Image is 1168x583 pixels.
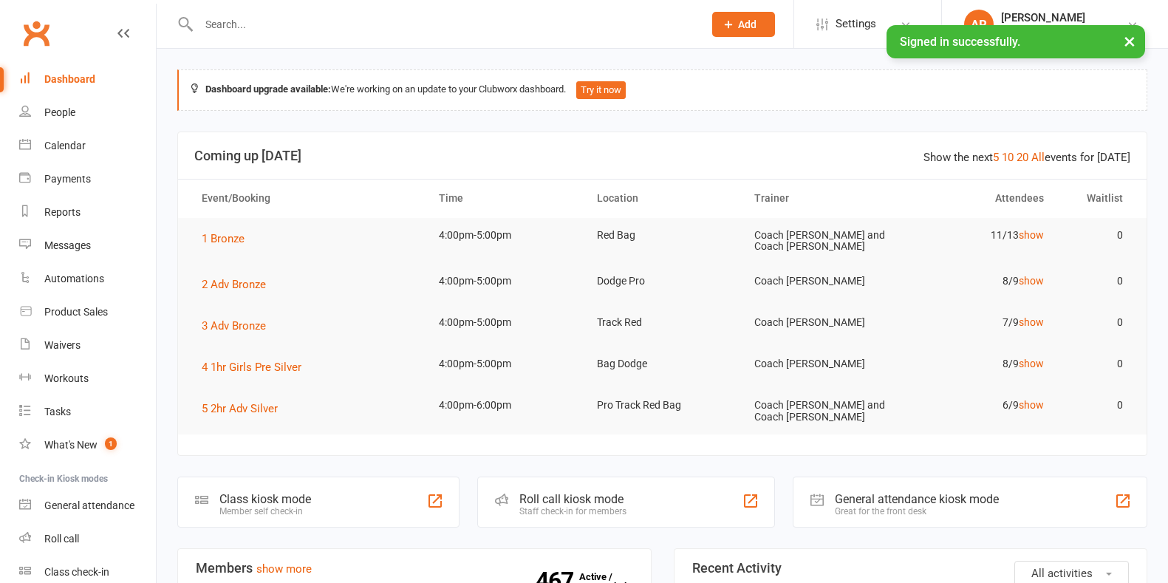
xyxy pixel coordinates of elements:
a: Clubworx [18,15,55,52]
a: show more [256,562,312,576]
td: Track Red [584,305,742,340]
div: Class kiosk mode [219,492,311,506]
td: 11/13 [899,218,1057,253]
td: Coach [PERSON_NAME] [741,347,899,381]
a: Messages [19,229,156,262]
div: Class check-in [44,566,109,578]
div: We're working on an update to your Clubworx dashboard. [177,69,1147,111]
a: 5 [993,151,999,164]
div: Tasks [44,406,71,417]
a: 10 [1002,151,1014,164]
span: 2 Adv Bronze [202,278,266,291]
span: 5 2hr Adv Silver [202,402,278,415]
div: Payments [44,173,91,185]
td: Bag Dodge [584,347,742,381]
div: [PERSON_NAME] [1001,11,1127,24]
td: Red Bag [584,218,742,253]
td: 0 [1057,264,1136,299]
td: Dodge Pro [584,264,742,299]
div: Dashboard [44,73,95,85]
div: Reports [44,206,81,218]
button: 3 Adv Bronze [202,317,276,335]
th: Waitlist [1057,180,1136,217]
div: Automations [44,273,104,284]
button: 4 1hr Girls Pre Silver [202,358,312,376]
div: What's New [44,439,98,451]
a: People [19,96,156,129]
button: Try it now [576,81,626,99]
a: Reports [19,196,156,229]
div: People [44,106,75,118]
td: Pro Track Red Bag [584,388,742,423]
td: 4:00pm-5:00pm [426,218,584,253]
td: 4:00pm-5:00pm [426,347,584,381]
span: 1 [105,437,117,450]
a: Product Sales [19,296,156,329]
span: All activities [1031,567,1093,580]
div: Roll call [44,533,79,545]
td: Coach [PERSON_NAME] [741,264,899,299]
a: Automations [19,262,156,296]
td: 0 [1057,218,1136,253]
button: 2 Adv Bronze [202,276,276,293]
span: Add [738,18,757,30]
div: Calendar [44,140,86,151]
div: Member self check-in [219,506,311,516]
a: Roll call [19,522,156,556]
div: AR [964,10,994,39]
th: Event/Booking [188,180,426,217]
h3: Members [196,561,633,576]
a: Waivers [19,329,156,362]
div: Staff check-in for members [519,506,626,516]
th: Attendees [899,180,1057,217]
td: 6/9 [899,388,1057,423]
div: Waivers [44,339,81,351]
td: Coach [PERSON_NAME] and Coach [PERSON_NAME] [741,388,899,434]
strong: Dashboard upgrade available: [205,83,331,95]
div: General attendance kiosk mode [835,492,999,506]
span: Signed in successfully. [900,35,1020,49]
span: Settings [836,7,876,41]
button: 1 Bronze [202,230,255,248]
td: 7/9 [899,305,1057,340]
a: What's New1 [19,429,156,462]
a: show [1019,358,1044,369]
td: Coach [PERSON_NAME] [741,305,899,340]
th: Time [426,180,584,217]
div: Product Sales [44,306,108,318]
input: Search... [194,14,693,35]
a: Dashboard [19,63,156,96]
a: show [1019,229,1044,241]
td: 0 [1057,388,1136,423]
th: Trainer [741,180,899,217]
a: General attendance kiosk mode [19,489,156,522]
div: Jummps Parkwood Pty Ltd [1001,24,1127,38]
div: General attendance [44,500,134,511]
span: 3 Adv Bronze [202,319,266,333]
a: Workouts [19,362,156,395]
div: Roll call kiosk mode [519,492,626,506]
h3: Recent Activity [692,561,1130,576]
h3: Coming up [DATE] [194,149,1130,163]
button: Add [712,12,775,37]
td: 8/9 [899,347,1057,381]
div: Messages [44,239,91,251]
div: Great for the front desk [835,506,999,516]
div: Show the next events for [DATE] [923,149,1130,166]
button: × [1116,25,1143,57]
a: Payments [19,163,156,196]
td: 4:00pm-5:00pm [426,264,584,299]
a: show [1019,316,1044,328]
a: show [1019,399,1044,411]
a: Calendar [19,129,156,163]
td: 8/9 [899,264,1057,299]
span: 4 1hr Girls Pre Silver [202,361,301,374]
th: Location [584,180,742,217]
a: All [1031,151,1045,164]
div: Workouts [44,372,89,384]
td: Coach [PERSON_NAME] and Coach [PERSON_NAME] [741,218,899,265]
td: 4:00pm-5:00pm [426,305,584,340]
button: 5 2hr Adv Silver [202,400,288,417]
a: Tasks [19,395,156,429]
td: 0 [1057,305,1136,340]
